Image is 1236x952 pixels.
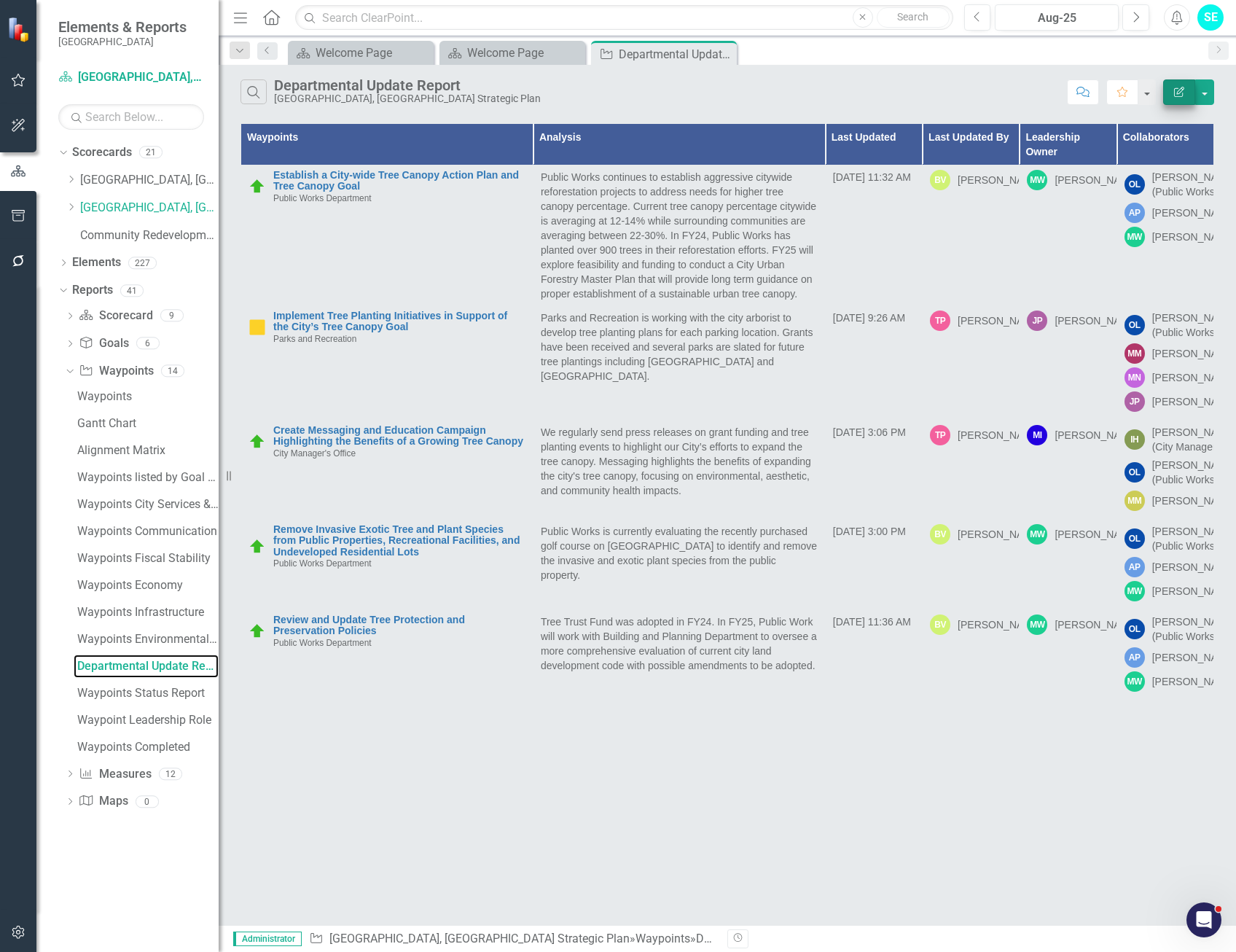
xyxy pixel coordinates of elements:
div: [PERSON_NAME] (Public Works) [1152,170,1236,199]
div: [PERSON_NAME] (Public Works) [1152,311,1236,340]
a: Establish a City-wide Tree Canopy Action Plan and Tree Canopy Goal [273,170,525,192]
a: Departmental Update Report [74,655,219,678]
div: [PERSON_NAME] [1152,674,1236,689]
a: Waypoints [74,385,219,408]
div: [PERSON_NAME] [1152,584,1236,598]
div: [PERSON_NAME] [1152,650,1236,665]
a: Welcome Page [292,44,430,62]
a: Waypoints Infrastructure [74,601,219,624]
a: Waypoints Communication [74,520,219,543]
td: Double-Click to Edit [1116,610,1213,701]
a: Waypoint Leadership Role [74,709,219,732]
div: MM [1124,491,1145,511]
a: Measures [79,766,151,783]
div: Waypoints City Services & Amenities [77,498,219,511]
div: 14 [161,364,184,377]
img: On Schedule or Complete [249,623,266,640]
iframe: Intercom live chat [1186,902,1221,937]
a: Waypoints City Services & Amenities [74,493,219,516]
div: BV [930,524,950,545]
td: Double-Click to Edit [1020,306,1116,421]
a: Waypoints [635,932,690,945]
div: OL [1124,315,1145,335]
div: [PERSON_NAME] [1152,394,1236,409]
div: [PERSON_NAME] [958,428,1041,442]
img: On Schedule or Complete [249,433,266,450]
div: 0 [136,795,159,808]
div: Waypoints Status Report [77,687,219,700]
span: Elements & Reports [58,18,187,36]
div: [PERSON_NAME] [1055,428,1138,442]
div: AP [1124,203,1145,223]
div: [PERSON_NAME] [1055,173,1138,187]
button: Aug-25 [995,4,1119,31]
td: Double-Click to Edit [1020,610,1116,701]
div: Welcome Page [467,44,582,62]
td: Double-Click to Edit Right Click for Context Menu [241,306,533,421]
div: [PERSON_NAME] [1152,560,1236,574]
div: MN [1124,367,1145,388]
div: [DATE] 3:06 PM [833,425,915,440]
div: [PERSON_NAME] [1152,370,1236,385]
span: Public Works Department [273,558,372,569]
a: Review and Update Tree Protection and Preservation Policies [273,614,525,637]
a: Waypoints listed by Goal and Measure [74,466,219,489]
p: Public Works continues to establish aggressive citywide reforestation projects to address needs f... [541,170,818,301]
small: [GEOGRAPHIC_DATA] [58,36,187,47]
div: Welcome Page [316,44,430,62]
a: Implement Tree Planting Initiatives in Support of the City’s Tree Canopy Goal [273,311,525,333]
div: 9 [160,310,184,322]
div: Departmental Update Report [274,77,541,93]
p: Tree Trust Fund was adopted in FY24. In FY25, Public Work will work with Building and Planning De... [541,614,818,673]
div: MM [1124,343,1145,364]
div: [PERSON_NAME] (Public Works) [1152,458,1236,487]
td: Double-Click to Edit [1020,520,1116,610]
span: Search [897,11,928,23]
a: Waypoints [79,363,153,380]
div: Gantt Chart [77,417,219,430]
div: [DATE] 11:32 AM [833,170,915,184]
td: Double-Click to Edit [1020,421,1116,520]
div: » » [309,931,716,948]
a: [GEOGRAPHIC_DATA], [GEOGRAPHIC_DATA] Strategic Plan [329,932,630,945]
button: SE [1197,4,1224,31]
div: Waypoints Communication [77,525,219,538]
div: TP [930,425,950,445]
td: Double-Click to Edit Right Click for Context Menu [241,520,533,610]
img: On Schedule or Complete [249,538,266,555]
div: Departmental Update Report [77,660,219,673]
div: MI [1027,425,1047,445]
td: Double-Click to Edit Right Click for Context Menu [241,165,533,306]
div: Aug-25 [1000,9,1114,27]
div: BV [930,170,950,190]
div: Departmental Update Report [619,45,733,63]
a: Scorecards [72,144,132,161]
img: ClearPoint Strategy [6,15,34,43]
a: Waypoints Environmental Sustainability [74,628,219,651]
div: OL [1124,462,1145,483]
td: Double-Click to Edit [1020,165,1116,306]
a: Waypoints Status Report [74,682,219,705]
a: [GEOGRAPHIC_DATA], [GEOGRAPHIC_DATA] Strategic Plan [80,200,219,216]
div: [GEOGRAPHIC_DATA], [GEOGRAPHIC_DATA] Strategic Plan [274,93,541,104]
div: Waypoint Leadership Role [77,714,219,727]
a: Elements [72,254,121,271]
a: Community Redevelopment Area [80,227,219,244]
button: Search [877,7,950,28]
td: Double-Click to Edit [533,610,825,701]
td: Double-Click to Edit [533,520,825,610]
a: Waypoints Fiscal Stability [74,547,219,570]
div: [PERSON_NAME] [958,173,1041,187]
a: Gantt Chart [74,412,219,435]
div: Waypoints Completed [77,741,219,754]
a: Scorecard [79,308,152,324]
div: [DATE] 11:36 AM [833,614,915,629]
div: [PERSON_NAME] [1152,230,1236,244]
div: [PERSON_NAME] [1055,527,1138,542]
td: Double-Click to Edit [533,165,825,306]
div: [PERSON_NAME] (Public Works) [1152,524,1236,553]
a: Welcome Page [443,44,582,62]
div: IH [1124,429,1145,450]
div: MW [1124,671,1145,692]
td: Double-Click to Edit [533,306,825,421]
